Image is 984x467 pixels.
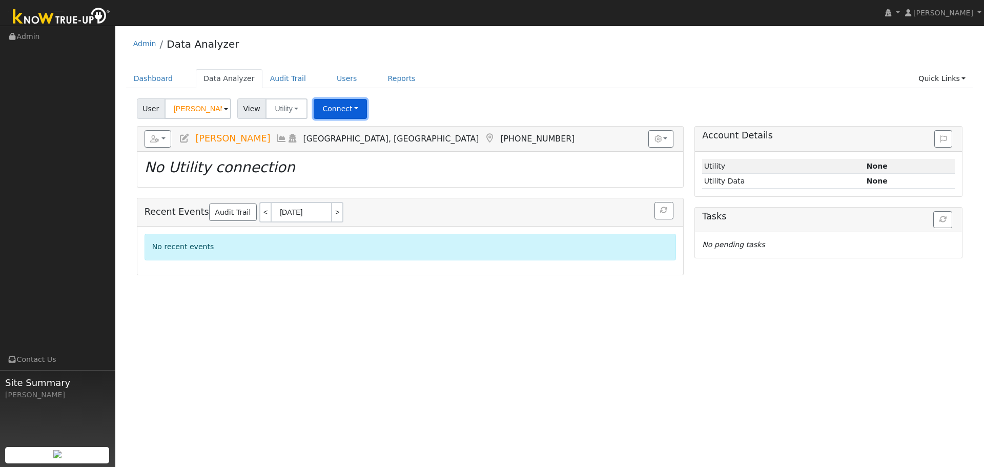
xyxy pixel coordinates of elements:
a: Reports [380,69,423,88]
a: > [332,202,343,222]
h5: Account Details [702,130,955,141]
i: No Utility connection [145,159,295,176]
a: < [259,202,271,222]
span: User [137,98,165,119]
a: Data Analyzer [167,38,239,50]
input: Select a User [165,98,231,119]
button: Refresh [933,211,952,229]
button: Refresh [654,202,673,219]
h5: Recent Events [145,202,676,222]
button: Utility [265,98,307,119]
span: [PERSON_NAME] [913,9,973,17]
a: Edit User (37911) [179,133,190,144]
h5: Tasks [702,211,955,222]
td: Utility Data [702,174,865,189]
button: Connect [314,99,367,119]
div: No recent events [145,234,676,260]
img: Know True-Up [8,6,115,29]
a: Admin [133,39,156,48]
span: Site Summary [5,376,110,390]
i: No pending tasks [702,240,765,249]
span: View [237,98,266,119]
span: [PERSON_NAME] [195,133,270,144]
strong: ID: null, authorized: 09/25/25 [867,162,888,170]
span: [PHONE_NUMBER] [500,134,575,144]
a: Dashboard [126,69,181,88]
a: Audit Trail [262,69,314,88]
a: Data Analyzer [196,69,262,88]
span: [GEOGRAPHIC_DATA], [GEOGRAPHIC_DATA] [303,134,479,144]
a: Audit Trail [209,204,257,221]
button: Issue History [934,130,952,148]
img: retrieve [53,450,61,458]
strong: None [867,177,888,185]
a: Login As (last Never) [287,133,298,144]
a: Quick Links [911,69,973,88]
a: Map [484,133,495,144]
a: Multi-Series Graph [276,133,287,144]
a: Users [329,69,365,88]
div: [PERSON_NAME] [5,390,110,400]
td: Utility [702,159,865,174]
